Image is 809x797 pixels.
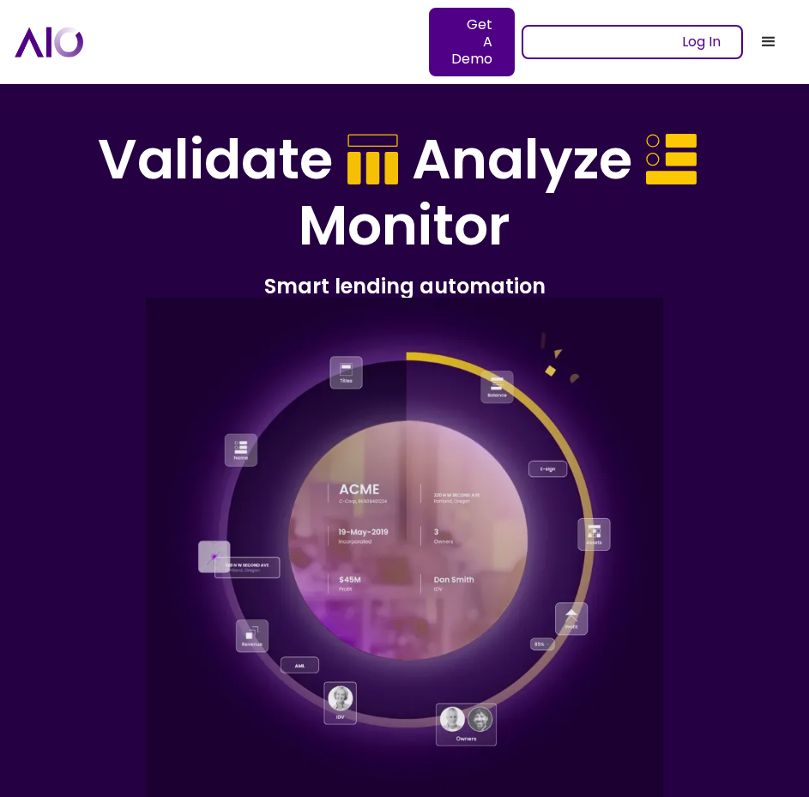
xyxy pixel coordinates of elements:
a: Get A Demo [429,8,515,76]
h1: Analyze [412,127,632,193]
div: menu [743,16,794,68]
img: AIO [146,285,664,797]
a: Log In [522,25,743,59]
h1: Monitor [299,193,510,259]
h1: Validate [98,127,333,193]
h2: Smart lending automation [27,273,782,299]
a: home [15,27,522,57]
